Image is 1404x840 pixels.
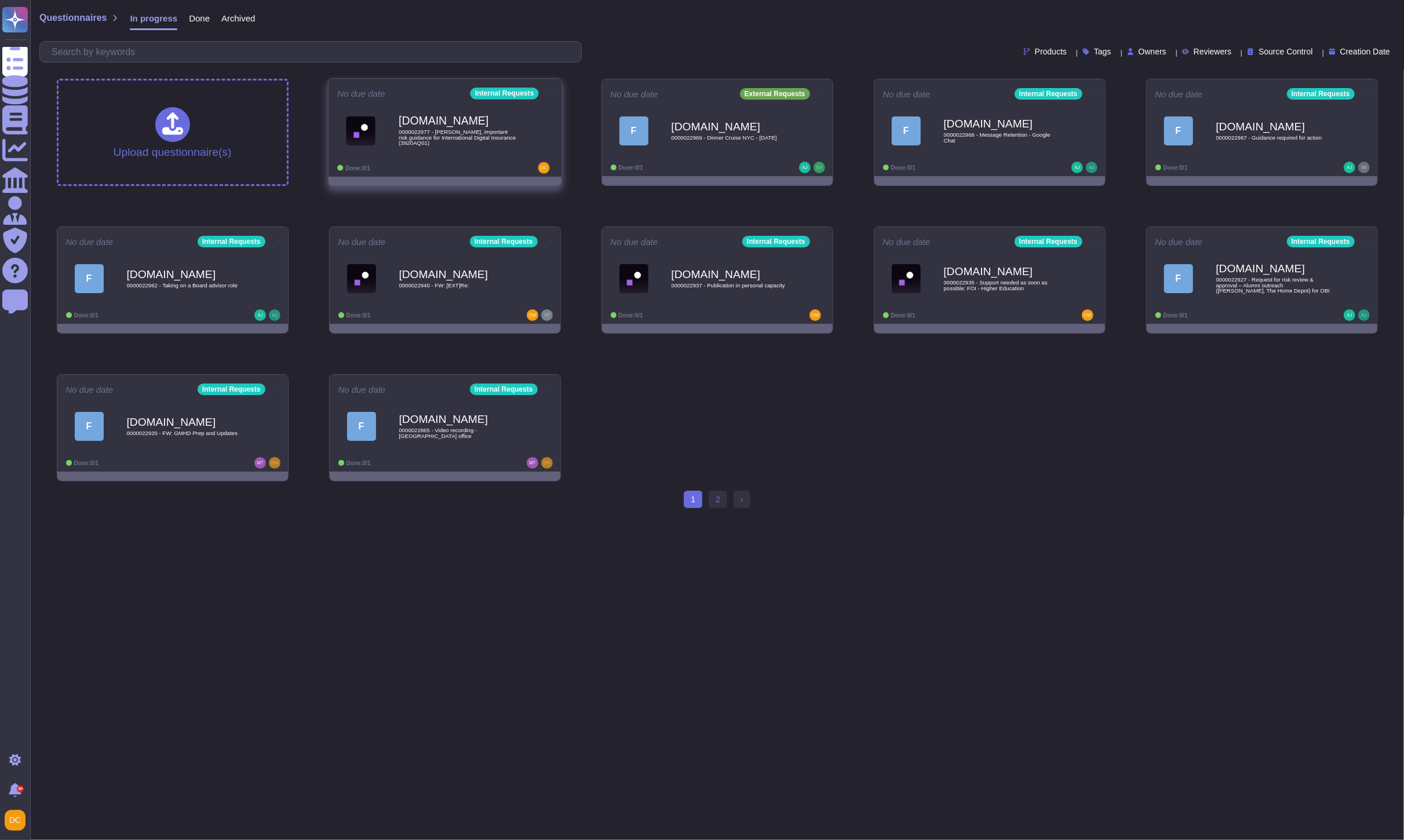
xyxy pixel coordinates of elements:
img: Logo [892,264,921,293]
span: Done: 0/1 [891,312,916,319]
img: user [527,457,538,469]
img: user [538,162,549,174]
div: Internal Requests [742,236,810,247]
a: 2 [709,491,727,508]
img: user [254,457,266,469]
img: user [254,309,266,321]
div: F [619,116,648,145]
b: [DOMAIN_NAME] [399,414,515,425]
span: Products [1035,48,1067,56]
img: user [1358,162,1370,173]
span: No due date [883,238,931,246]
span: No due date [1155,90,1203,98]
b: [DOMAIN_NAME] [399,115,516,126]
span: In progress [130,14,177,23]
span: Done [189,14,210,23]
span: 0000022920 - FW: GMHD Prep and Updates [127,430,243,436]
span: Done: 0/1 [619,165,643,171]
span: No due date [337,89,385,98]
div: Internal Requests [198,236,265,247]
span: › [741,495,743,504]
div: F [1164,264,1193,293]
span: 0000022967 - Guidance required for action [1216,135,1332,141]
b: [DOMAIN_NAME] [1216,263,1332,274]
span: 0000022937 - Publication in personal capacity [672,283,787,288]
div: F [75,412,104,441]
div: F [892,116,921,145]
span: 0000022940 - FW: [EXT]Re: [399,283,515,288]
button: user [2,808,34,833]
span: 0000022962 - Taking on a Board advisor role [127,283,243,288]
img: user [1358,309,1370,321]
img: user [1086,162,1097,173]
div: Upload questionnaire(s) [114,107,232,158]
span: Creation Date [1340,48,1390,56]
span: Done: 0/1 [1164,312,1188,319]
span: No due date [66,385,114,394]
b: [DOMAIN_NAME] [672,121,787,132]
span: 0000022865 - Video recording - [GEOGRAPHIC_DATA] office [399,428,515,439]
img: user [814,162,825,173]
input: Search by keywords [46,42,581,62]
div: Internal Requests [1287,88,1355,100]
div: F [75,264,104,293]
div: Internal Requests [198,384,265,395]
img: user [269,309,280,321]
span: No due date [883,90,931,98]
img: user [809,309,821,321]
span: No due date [611,238,658,246]
b: [DOMAIN_NAME] [672,269,787,280]
span: No due date [1155,238,1203,246]
b: [DOMAIN_NAME] [399,269,515,280]
img: user [541,309,553,321]
img: user [1344,162,1355,173]
div: Internal Requests [470,87,538,99]
img: user [1344,309,1355,321]
span: 0000022927 - Request for risk review & approval – Alumni outreach ([PERSON_NAME], The Home Depot)... [1216,277,1332,294]
span: 1 [684,491,702,508]
span: Done: 0/1 [345,165,370,171]
span: Done: 0/1 [74,312,99,319]
span: Reviewers [1194,48,1231,56]
b: [DOMAIN_NAME] [944,118,1060,129]
div: 9+ [17,786,24,792]
span: No due date [66,238,114,246]
img: Logo [347,264,376,293]
span: Done: 0/1 [347,312,371,319]
img: user [527,309,538,321]
span: 0000022968 - Message Retention - Google Chat [944,132,1060,143]
img: user [799,162,811,173]
span: 0000022977 - [PERSON_NAME], important risk guidance for International Digital Insurance (3920AQ01) [399,129,516,146]
div: Internal Requests [470,236,538,247]
div: F [347,412,376,441]
img: user [5,810,25,831]
div: Internal Requests [470,384,538,395]
div: Internal Requests [1287,236,1355,247]
div: External Requests [740,88,810,100]
span: No due date [611,90,658,98]
span: Owners [1139,48,1166,56]
span: Questionnaires [39,13,107,23]
span: No due date [338,385,386,394]
div: Internal Requests [1015,236,1082,247]
img: user [1071,162,1083,173]
img: Logo [346,116,375,145]
img: user [541,457,553,469]
b: [DOMAIN_NAME] [127,269,243,280]
b: [DOMAIN_NAME] [127,417,243,428]
span: Archived [221,14,255,23]
img: user [269,457,280,469]
b: [DOMAIN_NAME] [1216,121,1332,132]
div: F [1164,116,1193,145]
img: Logo [619,264,648,293]
span: Done: 0/1 [1164,165,1188,171]
img: user [1082,309,1093,321]
div: Internal Requests [1015,88,1082,100]
span: Done: 0/1 [619,312,643,319]
span: Source Control [1259,48,1312,56]
span: Done: 0/1 [74,460,99,466]
b: [DOMAIN_NAME] [944,266,1060,277]
span: Tags [1094,48,1111,56]
span: 0000022935 - Support needed as soon as possible: FOI - Higher Education [944,280,1060,291]
span: 0000022969 - Dinner Cruise NYC - [DATE] [672,135,787,141]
